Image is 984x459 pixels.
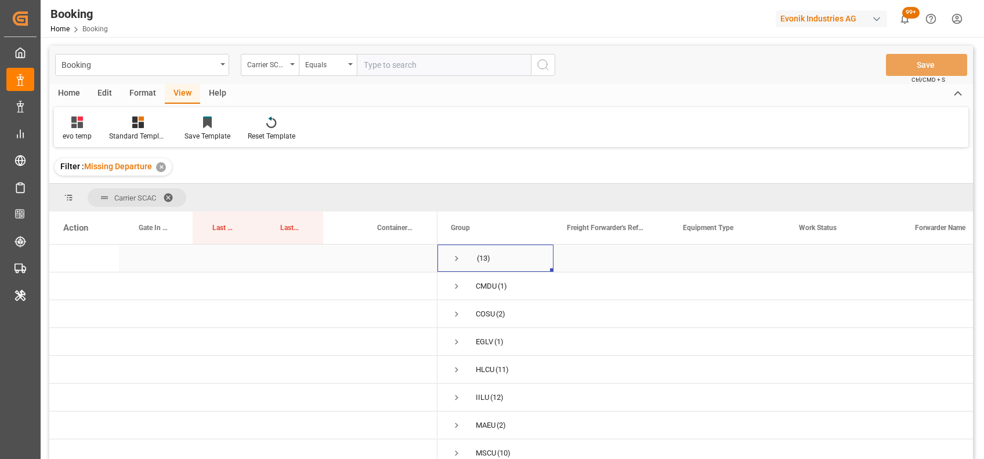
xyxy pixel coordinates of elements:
[476,384,489,411] div: IILU
[799,224,837,232] span: Work Status
[121,84,165,104] div: Format
[918,6,944,32] button: Help Center
[476,273,497,300] div: CMDU
[247,57,287,70] div: Carrier SCAC
[49,328,437,356] div: Press SPACE to select this row.
[497,412,506,439] span: (2)
[156,162,166,172] div: ✕
[49,356,437,384] div: Press SPACE to select this row.
[451,224,470,232] span: Group
[476,412,495,439] div: MAEU
[902,7,920,19] span: 99+
[494,329,504,355] span: (1)
[184,131,230,141] div: Save Template
[915,224,965,232] span: Forwarder Name
[892,6,918,32] button: show 163 new notifications
[683,224,733,232] span: Equipment Type
[498,273,507,300] span: (1)
[109,131,167,141] div: Standard Templates
[89,84,121,104] div: Edit
[280,224,299,232] span: Last Opened By
[357,54,531,76] input: Type to search
[531,54,555,76] button: search button
[476,356,494,383] div: HLCU
[49,272,437,300] div: Press SPACE to select this row.
[49,411,437,439] div: Press SPACE to select this row.
[50,25,70,33] a: Home
[63,223,88,233] div: Action
[62,57,216,71] div: Booking
[49,300,437,328] div: Press SPACE to select this row.
[212,224,236,232] span: Last Opened Date
[776,10,887,27] div: Evonik Industries AG
[248,131,295,141] div: Reset Template
[490,384,504,411] span: (12)
[165,84,200,104] div: View
[49,245,437,272] div: Press SPACE to select this row.
[49,84,89,104] div: Home
[139,224,168,232] span: Gate In POL
[495,356,509,383] span: (11)
[886,54,967,76] button: Save
[476,329,493,355] div: EGLV
[567,224,645,232] span: Freight Forwarder's Reference No.
[60,162,84,171] span: Filter :
[476,301,495,327] div: COSU
[305,57,345,70] div: Equals
[776,8,892,30] button: Evonik Industries AG
[63,131,92,141] div: evo temp
[55,54,229,76] button: open menu
[50,5,108,23] div: Booking
[114,194,156,202] span: Carrier SCAC
[84,162,152,171] span: Missing Departure
[200,84,235,104] div: Help
[377,224,413,232] span: Container No.
[299,54,357,76] button: open menu
[911,75,945,84] span: Ctrl/CMD + S
[496,301,505,327] span: (2)
[49,384,437,411] div: Press SPACE to select this row.
[477,245,490,272] span: (13)
[241,54,299,76] button: open menu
